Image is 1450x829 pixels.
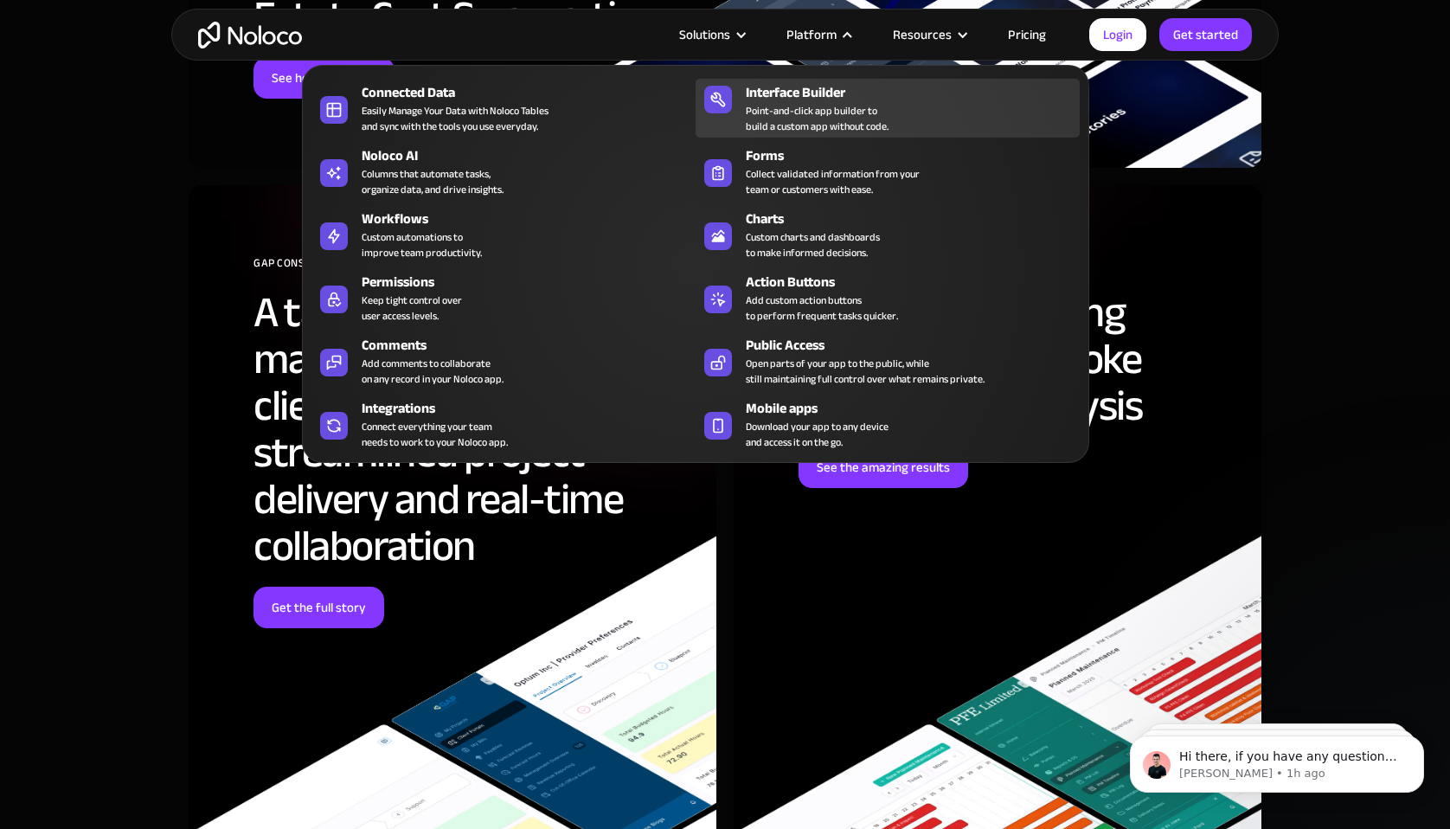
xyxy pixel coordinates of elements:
[362,272,703,292] div: Permissions
[786,23,837,46] div: Platform
[765,23,871,46] div: Platform
[362,145,703,166] div: Noloco AI
[362,82,703,103] div: Connected Data
[362,419,508,450] div: Connect everything your team needs to work to your Noloco app.
[746,229,880,260] div: Custom charts and dashboards to make informed decisions.
[696,205,1080,264] a: ChartsCustom charts and dashboardsto make informed decisions.
[253,289,690,569] h2: A tailored project management system & client portal for streamlined project delivery and real-ti...
[696,395,1080,453] a: Mobile appsDownload your app to any deviceand access it on the go.
[311,79,696,138] a: Connected DataEasily Manage Your Data with Noloco Tablesand sync with the tools you use everyday.
[893,23,952,46] div: Resources
[362,166,504,197] div: Columns that automate tasks, organize data, and drive insights.
[253,57,395,99] a: See how they did it
[658,23,765,46] div: Solutions
[198,22,302,48] a: home
[746,145,1087,166] div: Forms
[362,356,504,387] div: Add comments to collaborate on any record in your Noloco app.
[302,41,1089,463] nav: Platform
[311,142,696,201] a: Noloco AIColumns that automate tasks,organize data, and drive insights.
[1159,18,1252,51] a: Get started
[746,335,1087,356] div: Public Access
[253,250,690,289] div: GAP Consulting
[746,103,889,134] div: Point-and-click app builder to build a custom app without code.
[746,166,920,197] div: Collect validated information from your team or customers with ease.
[986,23,1068,46] a: Pricing
[696,79,1080,138] a: Interface BuilderPoint-and-click app builder tobuild a custom app without code.
[746,419,889,450] span: Download your app to any device and access it on the go.
[696,142,1080,201] a: FormsCollect validated information from yourteam or customers with ease.
[746,209,1087,229] div: Charts
[746,292,898,324] div: Add custom action buttons to perform frequent tasks quicker.
[696,331,1080,390] a: Public AccessOpen parts of your app to the public, whilestill maintaining full control over what ...
[746,82,1087,103] div: Interface Builder
[362,335,703,356] div: Comments
[362,229,482,260] div: Custom automations to improve team productivity.
[696,268,1080,327] a: Action ButtonsAdd custom action buttonsto perform frequent tasks quicker.
[746,356,985,387] div: Open parts of your app to the public, while still maintaining full control over what remains priv...
[362,103,549,134] div: Easily Manage Your Data with Noloco Tables and sync with the tools you use everyday.
[311,395,696,453] a: IntegrationsConnect everything your teamneeds to work to your Noloco app.
[799,447,968,488] a: See the amazing results
[253,587,384,628] a: Get the full story
[1104,699,1450,820] iframe: Intercom notifications message
[311,205,696,264] a: WorkflowsCustom automations toimprove team productivity.
[311,331,696,390] a: CommentsAdd comments to collaborateon any record in your Noloco app.
[362,209,703,229] div: Workflows
[1089,18,1146,51] a: Login
[679,23,730,46] div: Solutions
[746,398,1087,419] div: Mobile apps
[871,23,986,46] div: Resources
[362,292,462,324] div: Keep tight control over user access levels.
[362,398,703,419] div: Integrations
[311,268,696,327] a: PermissionsKeep tight control overuser access levels.
[746,272,1087,292] div: Action Buttons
